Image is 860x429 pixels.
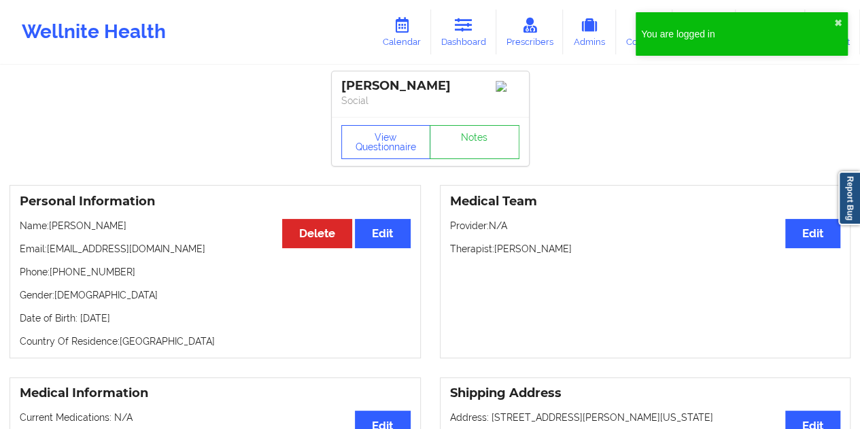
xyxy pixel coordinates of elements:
p: Social [341,94,519,107]
p: Name: [PERSON_NAME] [20,219,411,233]
p: Address: [STREET_ADDRESS][PERSON_NAME][US_STATE] [450,411,841,424]
button: close [834,18,842,29]
p: Date of Birth: [DATE] [20,311,411,325]
p: Gender: [DEMOGRAPHIC_DATA] [20,288,411,302]
p: Current Medications: N/A [20,411,411,424]
a: Admins [563,10,616,54]
div: You are logged in [641,27,834,41]
div: [PERSON_NAME] [341,78,519,94]
h3: Personal Information [20,194,411,209]
button: Edit [785,219,840,248]
button: View Questionnaire [341,125,431,159]
a: Report Bug [838,171,860,225]
button: Delete [282,219,352,248]
p: Therapist: [PERSON_NAME] [450,242,841,256]
h3: Shipping Address [450,385,841,401]
a: Prescribers [496,10,564,54]
p: Country Of Residence: [GEOGRAPHIC_DATA] [20,334,411,348]
p: Phone: [PHONE_NUMBER] [20,265,411,279]
a: Dashboard [431,10,496,54]
a: Calendar [373,10,431,54]
h3: Medical Information [20,385,411,401]
a: Notes [430,125,519,159]
button: Edit [355,219,410,248]
p: Email: [EMAIL_ADDRESS][DOMAIN_NAME] [20,242,411,256]
p: Provider: N/A [450,219,841,233]
h3: Medical Team [450,194,841,209]
img: Image%2Fplaceholer-image.png [496,81,519,92]
a: Coaches [616,10,672,54]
